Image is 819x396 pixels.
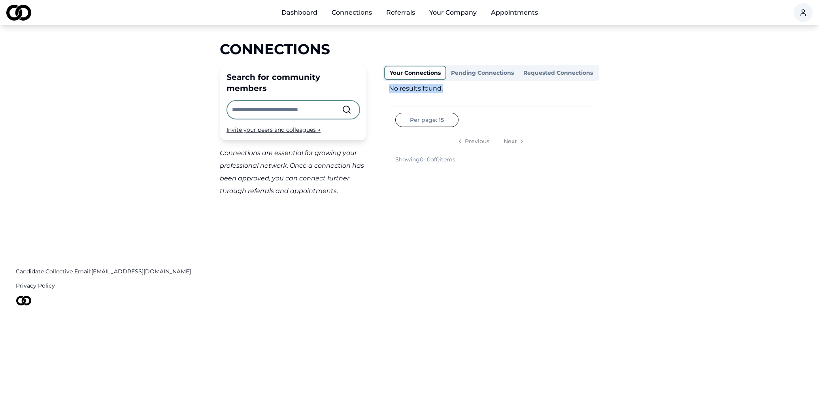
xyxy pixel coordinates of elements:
[446,66,519,79] button: Pending Connections
[380,5,421,21] a: Referrals
[275,5,324,21] a: Dashboard
[6,5,31,21] img: logo
[226,72,360,94] div: Search for community members
[220,41,599,57] div: Connections
[226,126,360,134] div: Invite your peers and colleagues →
[395,113,459,127] button: Per page:15
[220,147,367,197] div: Connections are essential for growing your professional network. Once a connection has been appro...
[16,296,32,305] img: logo
[395,155,455,163] div: Showing 0 - 0 of 0 items
[439,116,444,124] span: 15
[91,268,191,275] span: [EMAIL_ADDRESS][DOMAIN_NAME]
[16,267,803,275] a: Candidate Collective Email:[EMAIL_ADDRESS][DOMAIN_NAME]
[325,5,378,21] a: Connections
[485,5,544,21] a: Appointments
[423,5,483,21] button: Your Company
[16,282,803,290] a: Privacy Policy
[389,84,593,93] div: No results found.
[275,5,544,21] nav: Main
[519,66,598,79] button: Requested Connections
[384,66,446,80] button: Your Connections
[395,133,587,149] nav: pagination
